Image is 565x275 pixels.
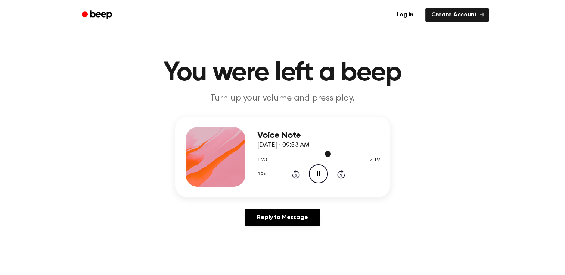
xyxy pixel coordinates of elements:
[389,6,421,23] a: Log in
[370,157,379,164] span: 2:19
[257,142,310,149] span: [DATE] · 09:53 AM
[425,8,489,22] a: Create Account
[257,157,267,164] span: 1:23
[257,168,268,180] button: 1.0x
[245,209,320,226] a: Reply to Message
[91,60,474,86] h1: You were left a beep
[257,130,380,140] h3: Voice Note
[77,8,119,22] a: Beep
[139,92,426,105] p: Turn up your volume and press play.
